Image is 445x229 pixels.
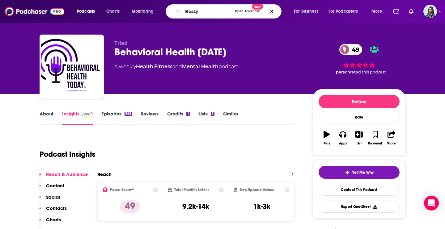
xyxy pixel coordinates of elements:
[40,150,95,159] h1: Podcast Insights
[182,64,218,69] a: Mental Health
[183,6,232,16] input: Search podcasts, credits, & more...
[39,205,67,217] button: Contacts
[423,5,437,18] span: Logged in as brookefortierpr
[46,205,67,211] p: Contacts
[319,184,400,196] a: Contact This Podcast
[368,142,383,145] div: Bookmark
[290,6,326,16] button: open menu
[324,6,367,16] button: open menu
[39,183,64,194] button: Content
[252,4,263,10] span: New
[46,194,60,200] p: Social
[101,111,132,125] a: Episodes396
[357,142,362,145] div: List
[294,7,318,16] span: For Business
[41,36,103,98] img: Behavioral Health Today
[114,40,128,46] span: Triad
[182,202,209,211] h3: 9.2k-14k
[324,142,330,145] div: Play
[367,6,390,16] button: open menu
[5,6,64,17] img: Podchaser - Follow, Share and Rate Podcasts
[313,40,405,78] div: 49 1 personrated this podcast
[211,112,214,116] div: 3
[345,170,350,175] img: tell me why sparkle
[136,64,153,69] a: Health
[371,7,382,16] span: More
[114,63,238,70] div: A weekly podcast
[172,64,182,69] span: and
[328,7,358,16] span: For Podcasters
[319,201,400,213] button: Export One-Sheet
[319,111,400,123] div: Rate
[423,5,437,18] button: Show profile menu
[106,7,120,16] span: Charts
[424,196,439,210] div: Open Intercom Messenger
[127,6,162,16] button: open menu
[120,200,140,213] p: 49
[240,188,274,192] h2: New Episode Listens
[141,111,159,125] a: Reviews
[174,188,209,192] h2: Total Monthly Listens
[167,111,189,125] a: Credits1
[339,44,362,55] a: 49
[172,4,287,19] div: Search podcasts, credits, & more...
[186,112,189,116] div: 1
[235,10,261,13] span: Open Advanced
[153,64,154,69] span: ,
[391,6,401,17] a: Show notifications dropdown
[154,64,172,69] a: Fitness
[352,170,374,175] span: Tell Me Why
[39,194,60,206] button: Social
[72,6,103,16] button: open menu
[339,142,347,145] div: Apps
[232,8,263,15] button: Open AdvancedNew
[350,70,386,74] span: rated this podcast
[77,7,95,16] span: Podcasts
[387,142,396,145] div: Share
[406,6,416,17] a: Show notifications dropdown
[40,111,53,125] a: About
[367,127,383,149] button: Bookmark
[198,111,214,125] a: Lists3
[319,95,400,108] button: Follow
[46,217,61,223] p: Charts
[39,171,88,183] button: Reach & Audience
[125,112,132,116] div: 396
[319,127,335,149] button: Play
[333,70,350,74] span: 1 person
[319,166,400,179] button: tell me why sparkleTell Me Why
[253,202,270,211] h3: 1k-3k
[223,111,238,125] a: Similar
[46,171,88,177] p: Reach & Audience
[39,217,61,228] button: Charts
[102,6,123,16] a: Charts
[345,44,362,55] span: 49
[351,127,367,149] button: List
[82,112,93,117] img: Podchaser Pro
[132,7,154,16] span: Monitoring
[384,127,400,149] button: Share
[62,111,93,125] a: InsightsPodchaser Pro
[97,171,112,177] h2: Reach
[423,5,437,18] img: User Profile
[335,127,351,149] button: Apps
[110,188,134,192] h2: Power Score™
[46,183,64,189] p: Content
